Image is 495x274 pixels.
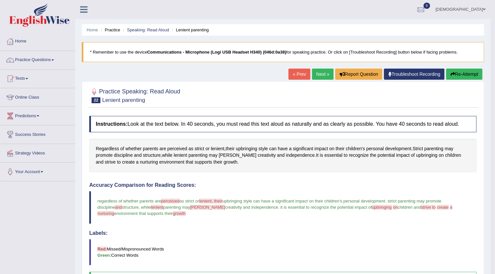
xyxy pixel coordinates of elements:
[174,152,187,159] span: Click to see word definition
[186,159,193,166] span: Click to see word definition
[446,69,482,80] button: Re-Attempt
[219,152,256,159] span: Click to see word definition
[114,152,133,159] span: Click to see word definition
[96,159,103,166] span: Click to see word definition
[97,247,107,251] b: Red:
[96,152,112,159] span: Click to see word definition
[96,121,128,127] b: Instructions:
[0,163,75,179] a: Your Account
[329,145,334,152] span: Click to see word definition
[269,145,277,152] span: Click to see word definition
[115,205,122,210] span: and
[170,27,209,33] li: Lenient parenting
[437,205,449,210] span: create
[161,199,179,203] span: perceived
[370,152,376,159] span: Click to see word definition
[134,152,142,159] span: Click to see word definition
[423,3,430,9] span: 9
[286,152,315,159] span: Click to see word definition
[97,253,111,258] b: Green:
[89,182,476,188] h4: Accuracy Comparison for Reading Scores:
[396,152,409,159] span: Click to see word definition
[209,152,217,159] span: Click to see word definition
[320,152,323,159] span: Click to see word definition
[87,27,98,32] a: Home
[99,27,120,33] li: Practice
[413,145,423,152] span: Click to see word definition
[122,159,135,166] span: Click to see word definition
[211,145,224,152] span: Click to see word definition
[160,145,166,152] span: Click to see word definition
[143,145,158,152] span: Click to see word definition
[349,152,369,159] span: Click to see word definition
[105,159,115,166] span: Click to see word definition
[82,42,484,62] blockquote: * Remember to use the device for speaking practice. Or click on [Troubleshoot Recording] button b...
[335,69,382,80] button: Report Question
[89,230,476,236] h4: Labels:
[125,145,142,152] span: Click to see word definition
[151,205,163,210] span: lenient
[127,27,169,32] a: Speaking: Read Aloud
[378,152,395,159] span: Click to see word definition
[167,145,187,152] span: Click to see word definition
[190,205,225,210] span: [PERSON_NAME]
[445,145,453,152] span: Click to see word definition
[289,145,292,152] span: Click to see word definition
[366,145,384,152] span: Click to see word definition
[293,145,313,152] span: Click to see word definition
[445,152,461,159] span: Click to see word definition
[122,205,139,210] span: structure
[288,69,310,80] a: « Prev
[97,211,114,216] span: nurturing
[324,152,342,159] span: Click to see word definition
[416,152,437,159] span: Click to see word definition
[226,145,234,152] span: Click to see word definition
[393,205,397,210] span: on
[278,145,288,152] span: Click to see word definition
[89,87,180,103] h2: Practice Speaking: Read Aloud
[143,152,161,159] span: Click to see word definition
[278,205,279,210] span: .
[173,211,186,216] span: growth
[139,205,140,210] span: ,
[335,145,344,152] span: Click to see word definition
[398,205,421,210] span: children and
[141,205,151,210] span: while
[222,199,385,203] span: upbringing style can have a significant impact on their children's personal development
[89,116,476,132] h4: Look at the text below. In 40 seconds, you must read this text aloud as naturally and as clearly ...
[424,145,443,152] span: Click to see word definition
[120,145,124,152] span: Click to see word definition
[0,107,75,123] a: Predictions
[163,205,190,210] span: parenting may
[258,145,268,152] span: Click to see word definition
[280,205,372,210] span: it is essential to recognize the potential impact of
[96,145,119,152] span: Click to see word definition
[102,97,145,103] small: Lenient parenting
[89,239,476,265] blockquote: Missed/Mispronounced Words Correct Words
[140,159,158,166] span: Click to see word definition
[114,211,173,216] span: environment that supports their
[384,69,444,80] a: Troubleshoot Recording
[277,152,284,159] span: Click to see word definition
[213,159,222,166] span: Click to see word definition
[225,205,278,210] span: creativity and independence
[421,205,436,210] span: strive to
[97,199,161,203] span: regardless of whether parents are
[188,152,207,159] span: Click to see word definition
[147,50,286,55] b: Communications - Microphone (Logi USB Headset H340) (046d:0a38)
[205,145,209,152] span: Click to see word definition
[89,139,476,172] div: , . , . .
[0,51,75,67] a: Practice Questions
[195,145,204,152] span: Click to see word definition
[92,97,100,103] span: 22
[136,159,139,166] span: Click to see word definition
[195,159,212,166] span: Click to see word definition
[0,88,75,105] a: Online Class
[312,69,333,80] a: Next »
[372,205,392,210] span: upbringing
[188,145,193,152] span: Click to see word definition
[0,125,75,142] a: Success Stories
[0,144,75,160] a: Strategy Videos
[385,145,411,152] span: Click to see word definition
[315,145,328,152] span: Click to see word definition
